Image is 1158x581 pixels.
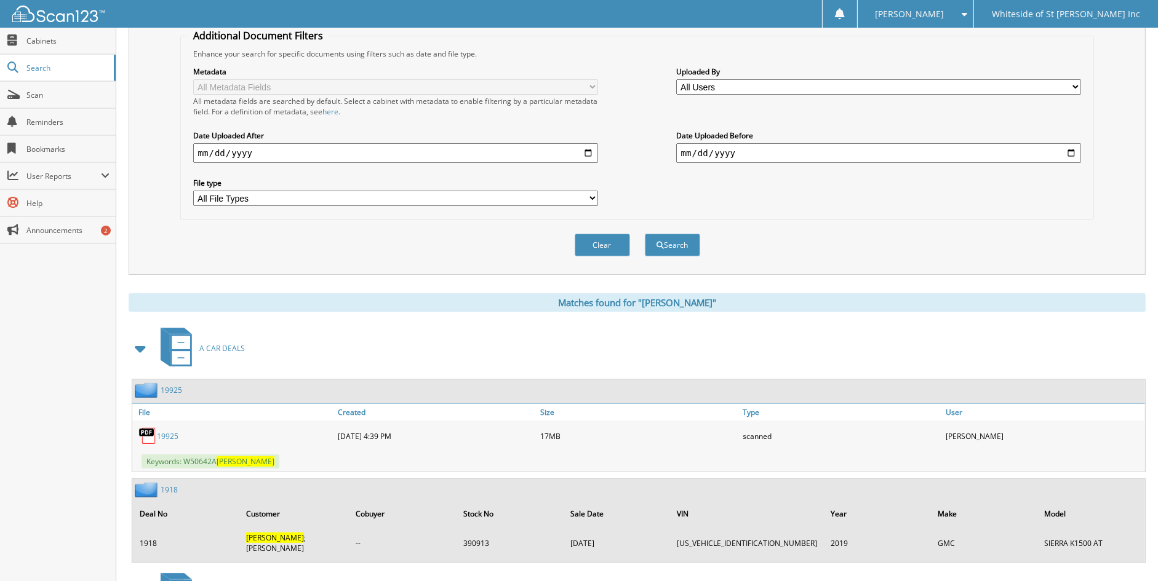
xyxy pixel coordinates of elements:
a: Type [740,404,943,421]
label: Metadata [193,66,599,77]
img: scan123-logo-white.svg [12,6,105,22]
a: Size [537,404,740,421]
img: folder2.png [135,382,161,398]
th: Customer [240,501,348,526]
span: Reminders [26,117,110,127]
td: -- [349,528,455,558]
th: Make [932,501,1037,526]
a: 19925 [161,385,182,395]
td: 2019 [825,528,930,558]
label: File type [193,178,599,188]
div: 17MB [537,424,740,448]
a: 1918 [161,484,178,495]
span: Search [26,63,108,73]
a: here [322,106,338,117]
label: Date Uploaded After [193,130,599,141]
td: SIERRA K1500 AT [1038,528,1144,558]
span: Scan [26,90,110,100]
td: GMC [932,528,1037,558]
a: Created [335,404,537,421]
th: Cobuyer [349,501,455,526]
span: Announcements [26,225,110,235]
a: User [943,404,1145,421]
button: Search [645,234,700,256]
button: Clear [575,234,630,256]
span: [PERSON_NAME] [246,532,304,543]
span: A CAR DEALS [199,343,245,354]
td: 390913 [457,528,563,558]
span: Whiteside of St [PERSON_NAME] Inc [992,10,1140,18]
label: Uploaded By [676,66,1082,77]
span: Cabinets [26,36,110,46]
div: Matches found for "[PERSON_NAME]" [129,293,1146,312]
th: Model [1038,501,1144,526]
div: scanned [740,424,943,448]
div: Enhance your search for specific documents using filters such as date and file type. [187,49,1088,59]
th: Year [825,501,930,526]
label: Date Uploaded Before [676,130,1082,141]
img: folder2.png [135,482,161,497]
td: [DATE] [564,528,670,558]
div: [DATE] 4:39 PM [335,424,537,448]
legend: Additional Document Filters [187,29,329,42]
img: PDF.png [138,427,157,445]
th: VIN [671,501,824,526]
div: 2 [101,226,111,235]
div: All metadata fields are searched by default. Select a cabinet with metadata to enable filtering b... [193,96,599,117]
div: [PERSON_NAME] [943,424,1145,448]
a: File [132,404,335,421]
input: start [193,143,599,163]
span: Keywords: W50642A [142,454,279,468]
th: Stock No [457,501,563,526]
input: end [676,143,1082,163]
span: [PERSON_NAME] [217,456,274,467]
span: [PERSON_NAME] [876,10,944,18]
th: Deal No [134,501,239,526]
span: User Reports [26,171,101,181]
a: A CAR DEALS [153,324,245,373]
th: Sale Date [564,501,670,526]
td: ;[PERSON_NAME] [240,528,348,558]
span: Help [26,198,110,208]
a: 19925 [157,431,178,441]
span: Bookmarks [26,144,110,154]
td: 1918 [134,528,239,558]
td: [US_VEHICLE_IDENTIFICATION_NUMBER] [671,528,824,558]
